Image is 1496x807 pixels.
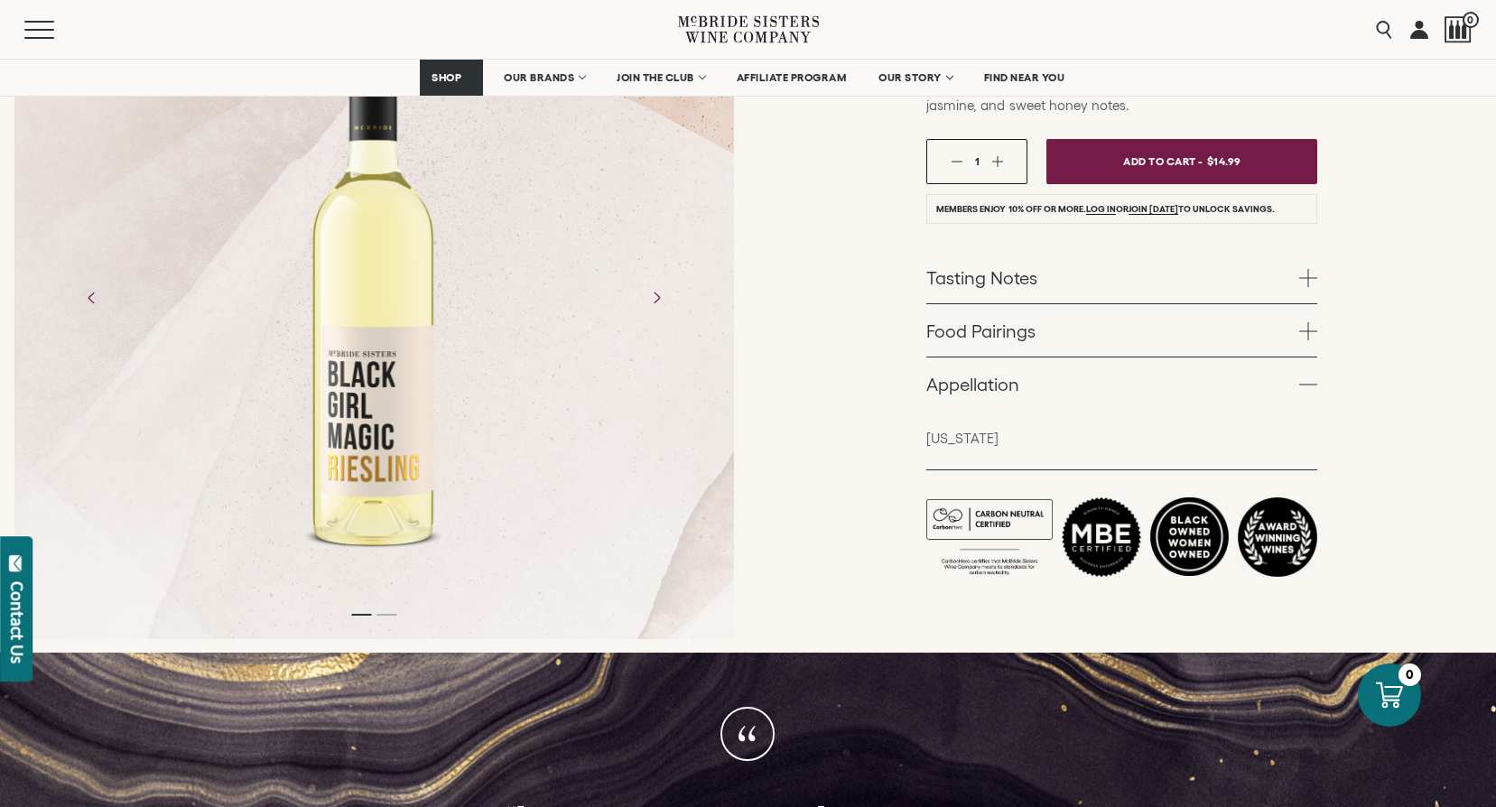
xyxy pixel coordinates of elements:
[926,81,1305,113] span: Our rich and luxurious Riesling shines with sun-kissed apricot, jasmine, and sweet honey notes.
[376,614,396,616] li: Page dot 2
[351,614,371,616] li: Page dot 1
[926,430,1317,448] p: [US_STATE]
[24,21,89,39] button: Mobile Menu Trigger
[8,581,26,663] div: Contact Us
[984,71,1065,84] span: FIND NEAR YOU
[617,71,694,84] span: JOIN THE CLUB
[605,60,716,96] a: JOIN THE CLUB
[1207,148,1241,174] span: $14.99
[1123,148,1203,174] span: Add To Cart -
[420,60,483,96] a: SHOP
[1086,204,1116,215] a: Log in
[633,274,680,320] button: Next
[926,357,1317,410] a: Appellation
[504,71,574,84] span: OUR BRANDS
[492,60,596,96] a: OUR BRANDS
[867,60,963,96] a: OUR STORY
[432,71,462,84] span: SHOP
[725,60,859,96] a: AFFILIATE PROGRAM
[926,251,1317,303] a: Tasting Notes
[1463,12,1479,28] span: 0
[878,71,942,84] span: OUR STORY
[972,60,1077,96] a: FIND NEAR YOU
[1046,139,1317,184] button: Add To Cart - $14.99
[926,194,1317,224] li: Members enjoy 10% off or more. or to unlock savings.
[926,304,1317,357] a: Food Pairings
[975,155,980,167] span: 1
[737,71,847,84] span: AFFILIATE PROGRAM
[1398,663,1421,686] div: 0
[69,274,116,320] button: Previous
[1129,204,1178,215] a: join [DATE]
